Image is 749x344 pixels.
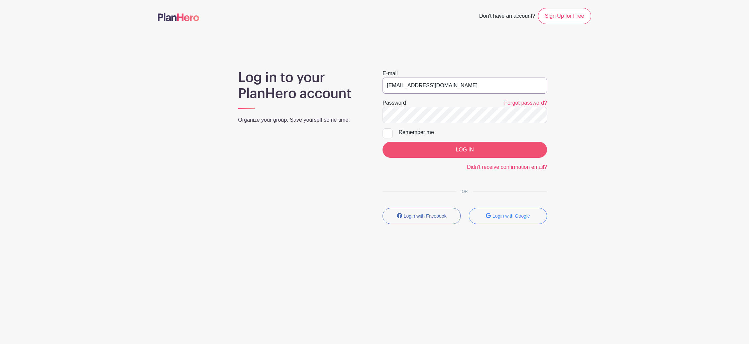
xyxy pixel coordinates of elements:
[383,78,547,94] input: e.g. julie@eventco.com
[158,13,199,21] img: logo-507f7623f17ff9eddc593b1ce0a138ce2505c220e1c5a4e2b4648c50719b7d32.svg
[238,70,366,102] h1: Log in to your PlanHero account
[469,208,547,224] button: Login with Google
[479,9,535,24] span: Don't have an account?
[383,70,398,78] label: E-mail
[383,99,406,107] label: Password
[238,116,366,124] p: Organize your group. Save yourself some time.
[456,189,473,194] span: OR
[538,8,591,24] a: Sign Up for Free
[467,164,547,170] a: Didn't receive confirmation email?
[383,142,547,158] input: LOG IN
[404,213,446,219] small: Login with Facebook
[493,213,530,219] small: Login with Google
[383,208,461,224] button: Login with Facebook
[504,100,547,106] a: Forgot password?
[399,128,547,136] div: Remember me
